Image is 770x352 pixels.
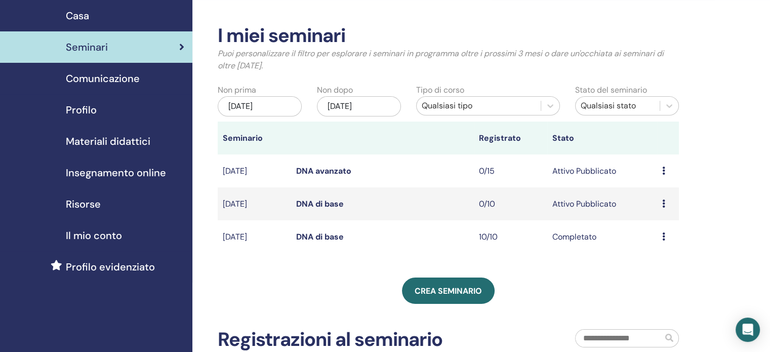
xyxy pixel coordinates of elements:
font: 10/10 [479,231,498,242]
font: Non dopo [317,85,353,95]
font: Puoi personalizzare il filtro per esplorare i seminari in programma oltre i prossimi 3 mesi o dar... [218,48,664,71]
font: Risorse [66,198,101,211]
a: DNA di base [296,231,344,242]
font: [DATE] [328,101,352,111]
font: Comunicazione [66,72,140,85]
font: Insegnamento online [66,166,166,179]
font: Crea seminario [415,286,482,296]
font: Attivo Pubblicato [552,199,616,209]
font: Qualsiasi tipo [422,100,472,111]
font: [DATE] [223,166,247,176]
font: 0/10 [479,199,495,209]
font: Materiali didattici [66,135,150,148]
font: Completato [552,231,596,242]
font: Non prima [218,85,256,95]
font: I miei seminari [218,23,345,48]
font: Seminario [223,133,263,143]
div: Open Intercom Messenger [736,318,760,342]
font: [DATE] [223,231,247,242]
a: DNA di base [296,199,344,209]
font: Il mio conto [66,229,122,242]
font: [DATE] [223,199,247,209]
font: [DATE] [228,101,253,111]
font: Registrato [479,133,521,143]
font: Tipo di corso [416,85,464,95]
font: Registrazioni al seminario [218,327,442,352]
a: Crea seminario [402,278,495,304]
font: Seminari [66,41,108,54]
font: Stato del seminario [575,85,647,95]
font: Attivo Pubblicato [552,166,616,176]
font: 0/15 [479,166,495,176]
font: Profilo [66,103,97,116]
font: Qualsiasi stato [581,100,636,111]
font: Casa [66,9,89,22]
font: Profilo evidenziato [66,260,155,273]
a: DNA avanzato [296,166,351,176]
font: Stato [552,133,574,143]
